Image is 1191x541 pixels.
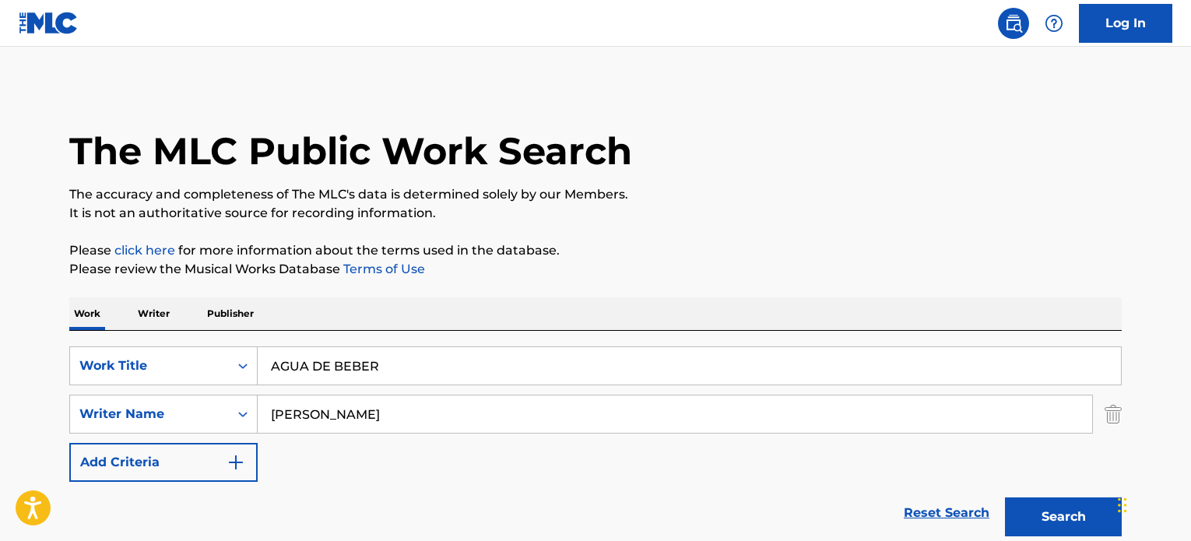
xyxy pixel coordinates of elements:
[202,297,258,330] p: Publisher
[69,185,1122,204] p: The accuracy and completeness of The MLC's data is determined solely by our Members.
[69,260,1122,279] p: Please review the Musical Works Database
[69,443,258,482] button: Add Criteria
[114,243,175,258] a: click here
[1045,14,1063,33] img: help
[79,357,220,375] div: Work Title
[1105,395,1122,434] img: Delete Criterion
[19,12,79,34] img: MLC Logo
[1038,8,1070,39] div: Help
[896,496,997,530] a: Reset Search
[1118,482,1127,529] div: Drag
[1113,466,1191,541] iframe: Chat Widget
[998,8,1029,39] a: Public Search
[1004,14,1023,33] img: search
[69,297,105,330] p: Work
[1005,497,1122,536] button: Search
[69,128,632,174] h1: The MLC Public Work Search
[79,405,220,423] div: Writer Name
[69,241,1122,260] p: Please for more information about the terms used in the database.
[1079,4,1172,43] a: Log In
[69,204,1122,223] p: It is not an authoritative source for recording information.
[340,262,425,276] a: Terms of Use
[133,297,174,330] p: Writer
[227,453,245,472] img: 9d2ae6d4665cec9f34b9.svg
